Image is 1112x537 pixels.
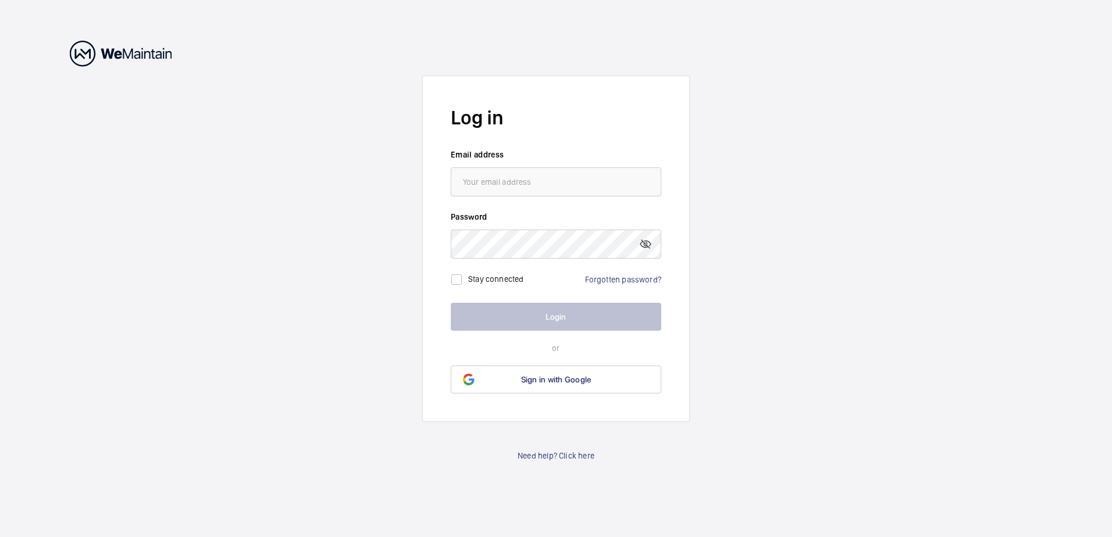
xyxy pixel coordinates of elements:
[451,167,661,196] input: Your email address
[468,274,524,284] label: Stay connected
[451,211,661,223] label: Password
[585,275,661,284] a: Forgotten password?
[518,450,594,461] a: Need help? Click here
[451,104,661,131] h2: Log in
[451,303,661,331] button: Login
[451,149,661,160] label: Email address
[521,375,591,384] span: Sign in with Google
[451,342,661,354] p: or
